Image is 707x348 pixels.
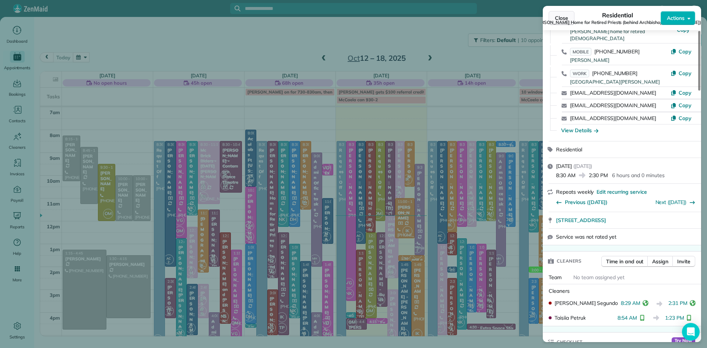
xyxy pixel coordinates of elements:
[671,48,692,55] button: Copy
[570,102,656,109] a: [EMAIL_ADDRESS][DOMAIN_NAME]
[677,258,690,265] span: Invite
[561,127,598,134] button: View Details
[665,314,684,321] span: 1:23 PM
[557,338,583,346] span: Checklist
[570,89,656,96] a: [EMAIL_ADDRESS][DOMAIN_NAME]
[556,217,697,224] a: [STREET_ADDRESS]
[667,14,685,22] span: Actions
[589,172,608,179] span: 2:30 PM
[679,48,692,55] span: Copy
[557,257,581,265] span: Cleaners
[570,78,671,86] div: [GEOGRAPHIC_DATA][PERSON_NAME]
[570,57,671,64] div: [PERSON_NAME]
[570,70,589,77] span: WORK
[679,102,692,109] span: Copy
[652,258,668,265] span: Assign
[594,48,640,55] span: [PHONE_NUMBER]
[549,274,562,281] span: Team
[618,314,637,321] span: 8:54 AM
[555,314,585,321] span: Taisiia Petruk
[573,274,625,281] span: No team assigned yet
[647,256,673,267] button: Assign
[655,198,696,206] button: Next ([DATE])
[671,89,692,96] button: Copy
[601,256,648,267] button: Time in and out
[556,172,576,179] span: 8:30 AM
[573,163,592,169] span: ( [DATE] )
[671,115,692,122] button: Copy
[679,89,692,96] span: Copy
[549,288,570,294] span: Cleaners
[570,70,637,77] a: WORK[PHONE_NUMBER]
[555,299,618,307] span: [PERSON_NAME] Segundo
[556,233,616,240] span: Service was not rated yet
[556,217,606,224] span: [STREET_ADDRESS]
[612,172,664,179] p: 6 hours and 0 minutes
[549,11,574,25] button: Close
[679,115,692,122] span: Copy
[672,337,695,345] span: Try Now
[668,299,687,309] span: 2:31 PM
[671,102,692,109] button: Copy
[671,70,692,77] button: Copy
[556,146,582,153] span: Residential
[555,14,568,22] span: Close
[682,323,700,341] div: Open Intercom Messenger
[556,163,572,169] span: [DATE]
[679,70,692,77] span: Copy
[534,20,701,25] span: [PERSON_NAME] Home for Retired Priests (behind Archbishop [PERSON_NAME])
[655,199,687,205] a: Next ([DATE])
[592,70,637,77] span: [PHONE_NUMBER]
[602,11,633,20] span: Residential
[565,198,608,206] span: Previous ([DATE])
[606,258,643,265] span: Time in and out
[570,48,640,55] a: MOBILE[PHONE_NUMBER]
[570,115,656,122] a: [EMAIL_ADDRESS][DOMAIN_NAME]
[570,48,591,56] span: MOBILE
[556,198,608,206] button: Previous ([DATE])
[672,256,695,267] button: Invite
[556,189,594,195] span: Repeats weekly
[597,188,647,196] span: Edit recurring service
[570,28,675,42] div: [PERSON_NAME] home for retired [DEMOGRAPHIC_DATA]
[621,299,640,309] span: 8:29 AM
